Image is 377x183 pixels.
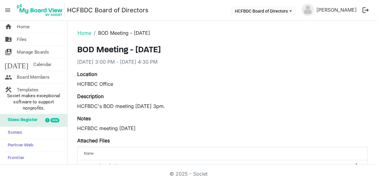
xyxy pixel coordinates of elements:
[352,161,361,170] button: Download
[5,71,12,83] span: people
[17,21,30,33] span: Home
[5,84,12,96] span: construction
[77,102,367,110] p: HCFBDC's BOD meeting [DATE] 3pm.
[17,71,50,83] span: Board Members
[5,152,24,164] span: Frontier
[77,30,91,36] a: Home
[2,4,14,16] span: menu
[5,127,22,139] span: Sumac
[169,171,208,177] a: © 2025 - Societ
[50,118,59,122] div: new
[5,58,28,71] span: [DATE]
[17,84,38,96] span: Templates
[91,29,150,37] li: BOD Meeting - [DATE]
[77,93,104,100] label: Description
[77,80,367,88] div: HCFBDC Office
[5,21,12,33] span: home
[231,6,296,15] button: HCFBDC Board of Directors dropdownbutton
[77,137,110,144] label: Attached Files
[77,70,97,78] label: Location
[84,163,117,168] a: Minutes [DATE].pdf
[77,58,367,66] div: [DATE] 3:00 PM - [DATE] 4:30 PM
[15,2,67,18] a: My Board View Logo
[84,151,93,156] span: Name
[302,4,314,16] img: no-profile-picture.svg
[314,4,359,16] a: [PERSON_NAME]
[77,160,329,171] td: Minutes June 2025.pdf is template cell column header Name
[5,139,34,152] span: Partner Web
[5,46,12,58] span: switch_account
[5,33,12,46] span: folder_shared
[77,45,367,56] h3: BOD Meeting - [DATE]
[67,4,149,16] a: HCFBDC Board of Directors
[15,2,65,18] img: My Board View Logo
[5,114,38,126] span: Glass Register
[77,125,367,132] p: HCFBDC meeting [DATE]
[17,46,49,58] span: Manage Boards
[17,33,27,46] span: Files
[33,58,51,71] span: Calendar
[77,115,91,122] label: Notes
[3,93,65,111] span: Societ makes exceptional software to support nonprofits.
[329,160,367,171] td: is Command column column header
[359,4,372,17] button: logout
